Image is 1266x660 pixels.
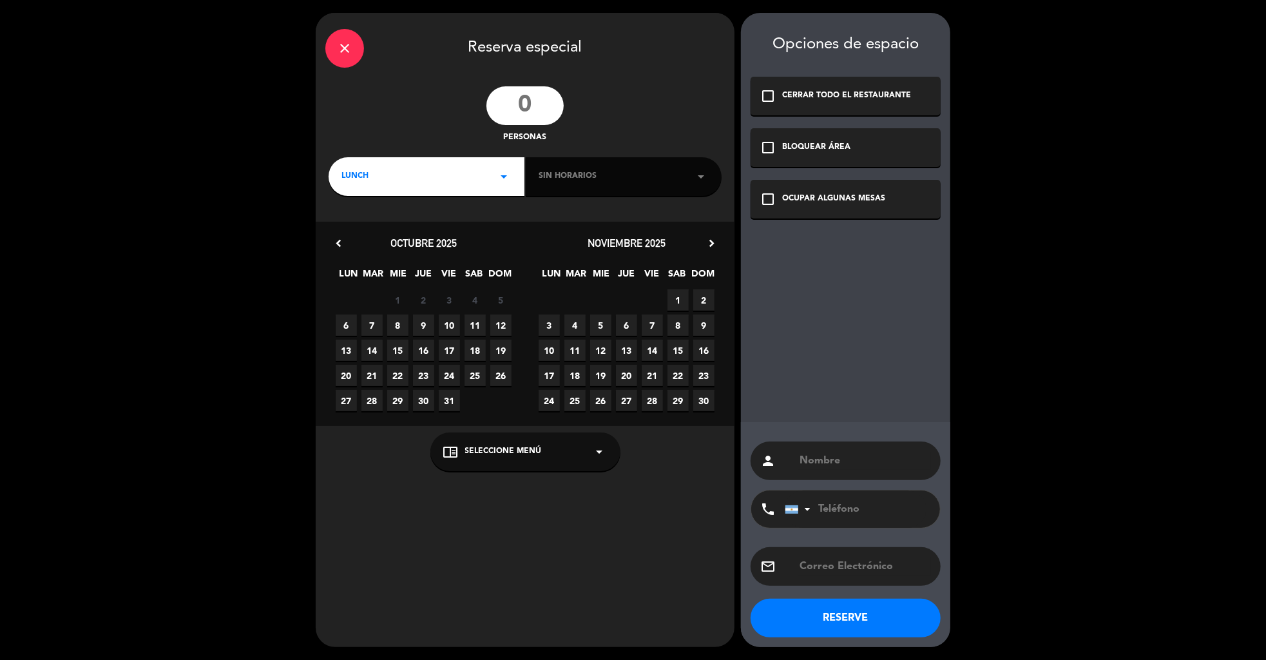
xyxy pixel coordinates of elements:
span: MIE [591,266,612,287]
span: 24 [539,390,560,411]
span: LUN [338,266,359,287]
i: chevron_left [332,237,345,250]
span: 4 [564,315,586,336]
span: 28 [642,390,663,411]
span: 28 [361,390,383,411]
span: 10 [439,315,460,336]
span: JUE [616,266,637,287]
i: phone [760,501,776,517]
i: check_box_outline_blank [760,140,776,155]
div: BLOQUEAR ÁREA [782,141,850,154]
span: SAB [666,266,687,287]
span: MAR [566,266,587,287]
div: Argentina: +54 [785,491,815,527]
span: 15 [387,340,408,361]
span: MIE [388,266,409,287]
i: arrow_drop_down [592,444,608,460]
span: noviembre 2025 [588,237,666,249]
span: 11 [465,315,486,336]
input: 0 [486,86,564,125]
div: Opciones de espacio [751,35,941,54]
span: 15 [667,340,689,361]
i: close [337,41,352,56]
i: arrow_drop_down [693,169,709,184]
span: 16 [693,340,715,361]
span: 27 [336,390,357,411]
span: 18 [564,365,586,386]
span: 2 [413,289,434,311]
button: RESERVE [751,599,941,637]
span: DOM [691,266,713,287]
span: 29 [667,390,689,411]
span: 5 [490,289,512,311]
span: 27 [616,390,637,411]
span: 18 [465,340,486,361]
span: 8 [667,315,689,336]
span: 24 [439,365,460,386]
input: Nombre [798,452,931,470]
span: JUE [413,266,434,287]
span: 1 [667,289,689,311]
span: 1 [387,289,408,311]
span: LUN [541,266,562,287]
span: 29 [387,390,408,411]
i: check_box_outline_blank [760,191,776,207]
input: Correo Electrónico [798,558,931,576]
span: 23 [413,365,434,386]
input: Teléfono [785,490,926,528]
span: 23 [693,365,715,386]
span: 9 [693,315,715,336]
span: 3 [439,289,460,311]
span: Seleccione Menú [465,445,542,458]
span: 7 [642,315,663,336]
span: 14 [642,340,663,361]
span: 16 [413,340,434,361]
span: personas [504,131,547,144]
span: 20 [616,365,637,386]
i: chrome_reader_mode [443,444,459,460]
span: 31 [439,390,460,411]
span: 25 [465,365,486,386]
span: 9 [413,315,434,336]
div: OCUPAR ALGUNAS MESAS [782,193,885,206]
i: email [760,559,776,574]
span: 25 [564,390,586,411]
span: 7 [361,315,383,336]
span: 26 [590,390,611,411]
span: Sin horarios [539,170,597,183]
span: octubre 2025 [390,237,457,249]
div: CERRAR TODO EL RESTAURANTE [782,90,911,102]
i: person [760,453,776,469]
span: 20 [336,365,357,386]
span: 13 [336,340,357,361]
span: VIE [641,266,662,287]
span: 12 [490,315,512,336]
span: 14 [361,340,383,361]
span: 12 [590,340,611,361]
span: 6 [616,315,637,336]
span: 17 [439,340,460,361]
span: 13 [616,340,637,361]
span: 22 [387,365,408,386]
span: 3 [539,315,560,336]
span: 26 [490,365,512,386]
span: 19 [590,365,611,386]
span: 21 [642,365,663,386]
span: VIE [438,266,459,287]
span: 2 [693,289,715,311]
span: 4 [465,289,486,311]
span: 30 [693,390,715,411]
i: check_box_outline_blank [760,88,776,104]
span: 21 [361,365,383,386]
div: Reserva especial [316,13,734,80]
span: SAB [463,266,484,287]
span: 22 [667,365,689,386]
span: MAR [363,266,384,287]
i: chevron_right [705,237,718,250]
i: arrow_drop_down [496,169,512,184]
span: 19 [490,340,512,361]
span: 5 [590,315,611,336]
span: 30 [413,390,434,411]
span: 6 [336,315,357,336]
span: 11 [564,340,586,361]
